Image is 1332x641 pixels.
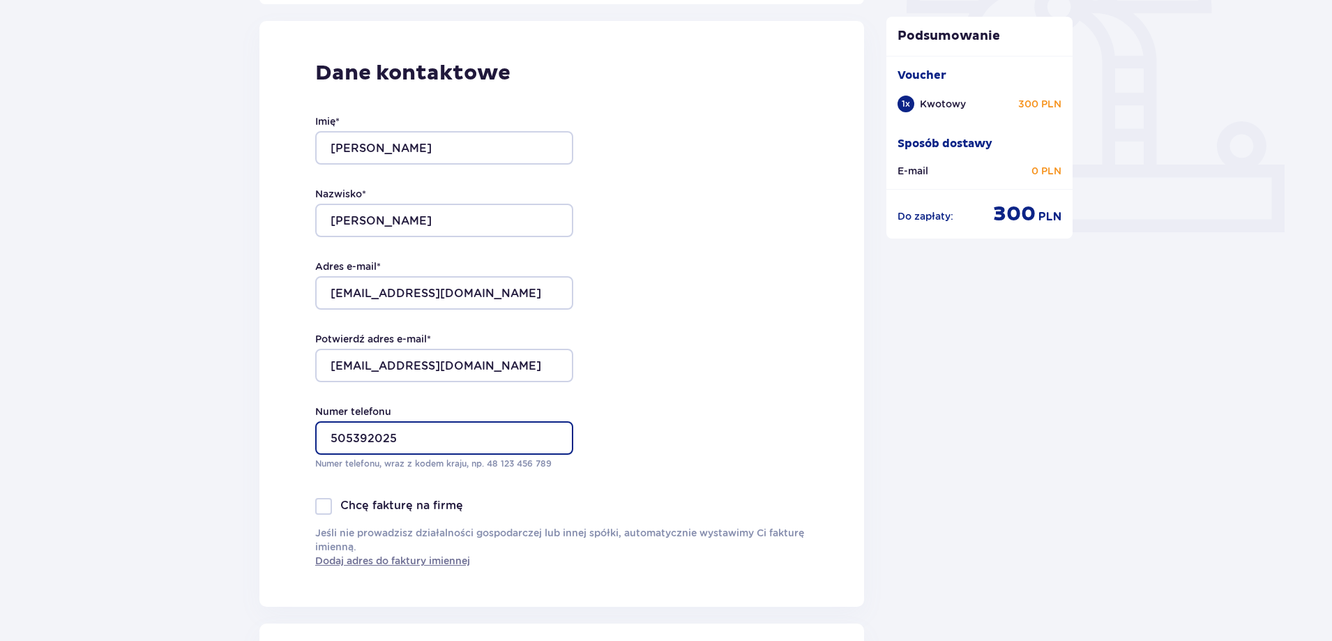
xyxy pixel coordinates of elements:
[1018,97,1061,111] p: 300 PLN
[315,349,573,382] input: Potwierdź adres e-mail
[920,97,966,111] p: Kwotowy
[898,96,914,112] div: 1 x
[315,421,573,455] input: Numer telefonu
[340,498,463,513] p: Chcę fakturę na firmę
[315,114,340,128] label: Imię *
[315,60,808,86] p: Dane kontaktowe
[993,201,1036,227] p: 300
[898,136,992,151] p: Sposób dostawy
[315,204,573,237] input: Nazwisko
[886,28,1073,45] p: Podsumowanie
[315,187,366,201] label: Nazwisko *
[315,259,381,273] label: Adres e-mail *
[315,276,573,310] input: Adres e-mail
[1031,164,1061,178] p: 0 PLN
[898,164,928,178] p: E-mail
[898,68,946,83] p: Voucher
[898,209,953,223] p: Do zapłaty :
[315,526,808,568] p: Jeśli nie prowadzisz działalności gospodarczej lub innej spółki, automatycznie wystawimy Ci faktu...
[315,332,431,346] label: Potwierdź adres e-mail *
[1038,209,1061,225] p: PLN
[315,458,573,470] p: Numer telefonu, wraz z kodem kraju, np. 48 ​123 ​456 ​789
[315,131,573,165] input: Imię
[315,405,391,418] label: Numer telefonu
[315,554,470,568] a: Dodaj adres do faktury imiennej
